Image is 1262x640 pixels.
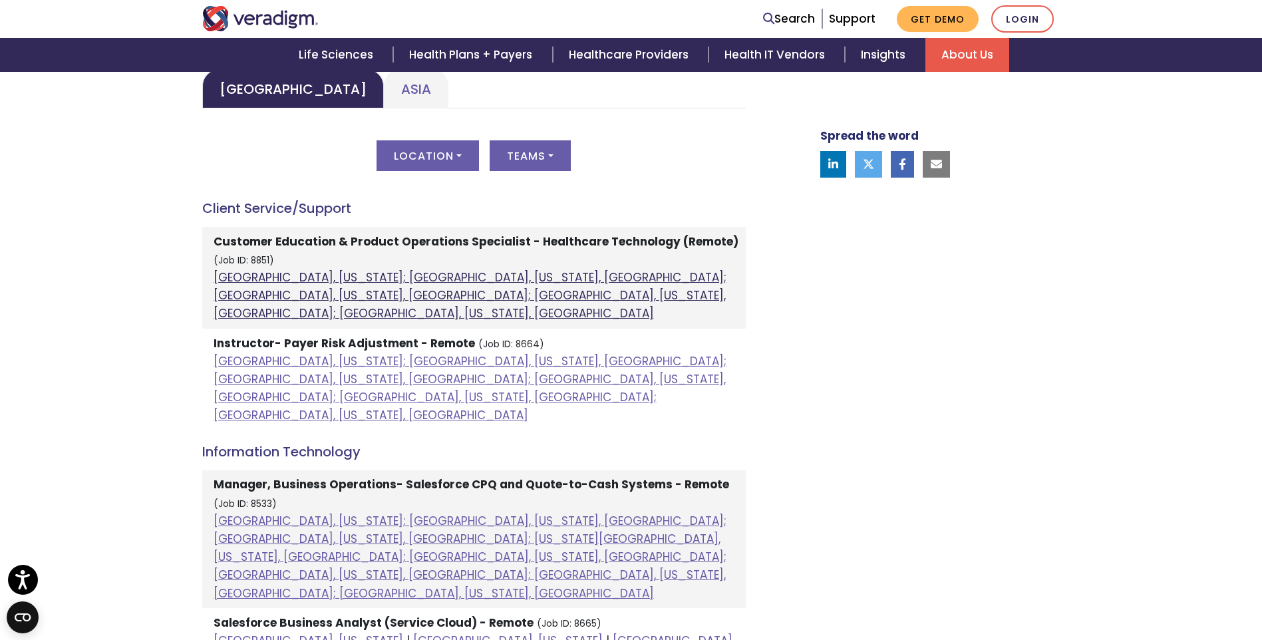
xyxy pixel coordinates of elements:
small: (Job ID: 8664) [478,338,544,351]
a: Healthcare Providers [553,38,709,72]
img: Veradigm logo [202,6,319,31]
small: (Job ID: 8533) [214,498,277,510]
small: (Job ID: 8665) [537,617,601,630]
strong: Instructor- Payer Risk Adjustment - Remote [214,335,475,351]
a: Life Sciences [283,38,393,72]
a: Health IT Vendors [709,38,845,72]
a: [GEOGRAPHIC_DATA], [US_STATE]; [GEOGRAPHIC_DATA], [US_STATE], [GEOGRAPHIC_DATA]; [GEOGRAPHIC_DATA... [214,513,726,601]
a: Login [991,5,1054,33]
strong: Manager, Business Operations- Salesforce CPQ and Quote-to-Cash Systems - Remote [214,476,729,492]
a: Health Plans + Payers [393,38,552,72]
small: (Job ID: 8851) [214,254,274,267]
a: Support [829,11,875,27]
a: Insights [845,38,925,72]
strong: Spread the word [820,128,919,144]
h4: Information Technology [202,444,746,460]
a: Search [763,10,815,28]
strong: Customer Education & Product Operations Specialist - Healthcare Technology (Remote) [214,234,738,249]
a: Get Demo [897,6,979,32]
a: About Us [925,38,1009,72]
h4: Client Service/Support [202,200,746,216]
a: [GEOGRAPHIC_DATA], [US_STATE]; [GEOGRAPHIC_DATA], [US_STATE], [GEOGRAPHIC_DATA]; [GEOGRAPHIC_DATA... [214,269,726,321]
a: [GEOGRAPHIC_DATA], [US_STATE]; [GEOGRAPHIC_DATA], [US_STATE], [GEOGRAPHIC_DATA]; [GEOGRAPHIC_DATA... [214,353,726,424]
a: Asia [384,69,448,108]
button: Location [377,140,479,171]
a: [GEOGRAPHIC_DATA] [202,69,384,108]
strong: Salesforce Business Analyst (Service Cloud) - Remote [214,615,534,631]
button: Open CMP widget [7,601,39,633]
button: Teams [490,140,571,171]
